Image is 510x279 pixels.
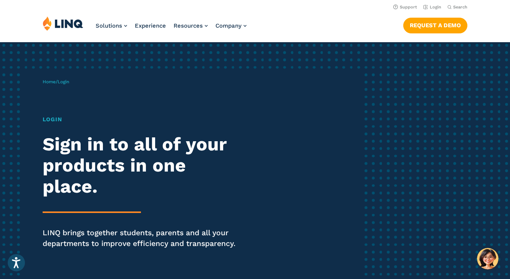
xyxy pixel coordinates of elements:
a: Solutions [96,22,127,29]
a: Request a Demo [403,18,467,33]
span: Search [453,5,467,10]
a: Company [215,22,247,29]
span: Company [215,22,242,29]
nav: Primary Navigation [96,16,247,41]
span: Resources [174,22,203,29]
a: Home [43,79,56,84]
a: Support [393,5,417,10]
span: / [43,79,69,84]
nav: Button Navigation [403,16,467,33]
a: Resources [174,22,208,29]
img: LINQ | K‑12 Software [43,16,83,31]
h1: Login [43,115,239,124]
span: Solutions [96,22,122,29]
span: Login [58,79,69,84]
button: Hello, have a question? Let’s chat. [477,248,498,269]
p: LINQ brings together students, parents and all your departments to improve efficiency and transpa... [43,228,239,249]
button: Open Search Bar [447,4,467,10]
a: Experience [135,22,166,29]
h2: Sign in to all of your products in one place. [43,134,239,197]
a: Login [423,5,441,10]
